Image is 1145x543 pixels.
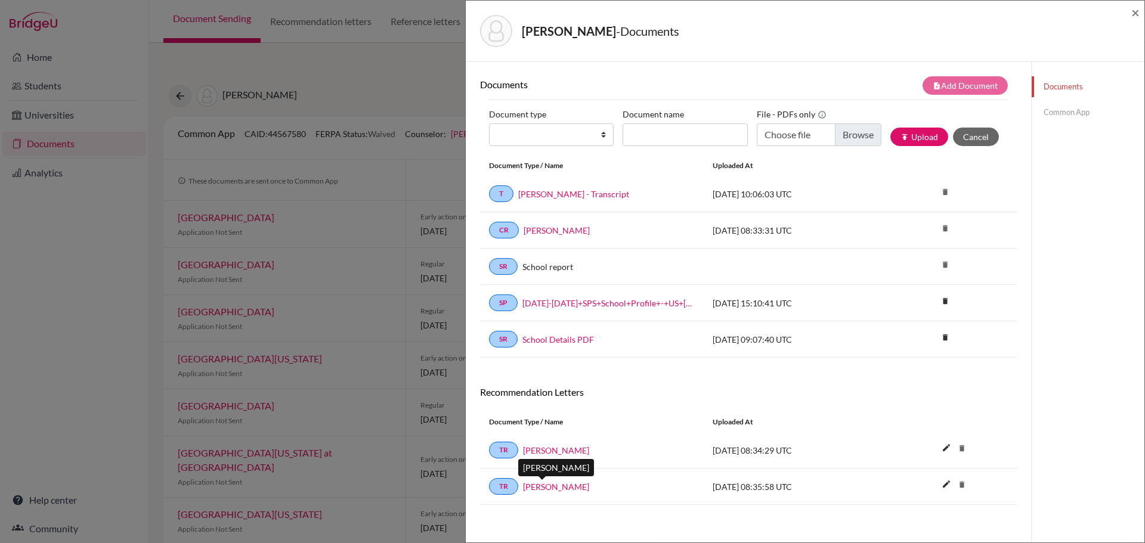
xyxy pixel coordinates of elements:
[890,128,948,146] button: publishUpload
[936,256,954,274] i: delete
[936,440,957,458] button: edit
[480,79,748,90] h6: Documents
[1032,102,1144,123] a: Common App
[489,294,518,311] a: SP
[704,188,883,200] div: [DATE] 10:06:03 UTC
[936,219,954,237] i: delete
[937,474,956,494] i: edit
[1131,4,1140,21] span: ×
[480,417,704,427] div: Document Type / Name
[936,476,957,494] button: edit
[704,160,883,171] div: Uploaded at
[713,445,792,455] span: [DATE] 08:34:29 UTC
[523,480,589,493] a: [PERSON_NAME]
[713,482,792,492] span: [DATE] 08:35:58 UTC
[704,417,883,427] div: Uploaded at
[489,105,546,123] label: Document type
[480,160,704,171] div: Document Type / Name
[1032,76,1144,97] a: Documents
[757,105,827,123] label: File - PDFs only
[522,297,695,309] a: [DATE]-[DATE]+SPS+School+Profile+-+US+[DOMAIN_NAME]_wide
[704,297,883,309] div: [DATE] 15:10:41 UTC
[1131,5,1140,20] button: Close
[936,330,954,346] a: delete
[933,82,941,90] i: note_add
[522,24,616,38] strong: [PERSON_NAME]
[480,386,1017,398] h6: Recommendation Letters
[953,476,971,494] i: delete
[489,331,518,347] a: SR
[489,185,513,202] a: T
[523,444,589,457] a: [PERSON_NAME]
[489,478,518,495] a: TR
[489,442,518,458] a: TR
[522,333,594,346] a: School Details PDF
[704,224,883,237] div: [DATE] 08:33:31 UTC
[937,438,956,457] i: edit
[616,24,679,38] span: - Documents
[936,292,954,310] i: delete
[953,439,971,457] i: delete
[936,328,954,346] i: delete
[936,294,954,310] a: delete
[489,258,518,275] a: SR
[518,459,594,476] div: [PERSON_NAME]
[704,333,883,346] div: [DATE] 09:07:40 UTC
[953,128,999,146] button: Cancel
[900,133,909,141] i: publish
[936,183,954,201] i: delete
[489,222,519,238] a: CR
[518,188,629,200] a: [PERSON_NAME] - Transcript
[522,260,573,273] a: School report
[923,76,1008,95] button: note_addAdd Document
[623,105,684,123] label: Document name
[524,224,590,237] a: [PERSON_NAME]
